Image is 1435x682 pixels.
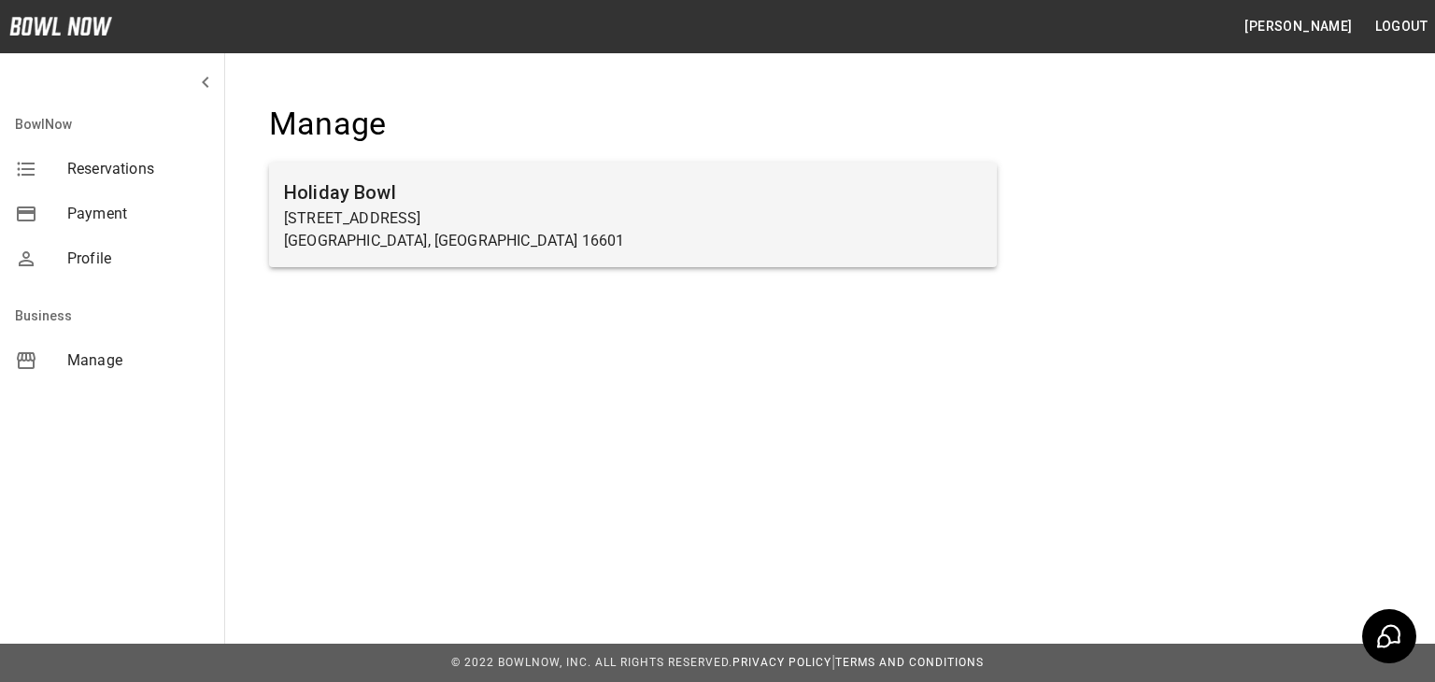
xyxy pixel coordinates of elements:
[284,178,982,207] h6: Holiday Bowl
[67,158,209,180] span: Reservations
[451,656,732,669] span: © 2022 BowlNow, Inc. All Rights Reserved.
[269,105,997,144] h4: Manage
[67,203,209,225] span: Payment
[284,207,982,230] p: [STREET_ADDRESS]
[835,656,984,669] a: Terms and Conditions
[1237,9,1359,44] button: [PERSON_NAME]
[67,248,209,270] span: Profile
[9,17,112,36] img: logo
[1368,9,1435,44] button: Logout
[732,656,831,669] a: Privacy Policy
[284,230,982,252] p: [GEOGRAPHIC_DATA], [GEOGRAPHIC_DATA] 16601
[67,349,209,372] span: Manage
